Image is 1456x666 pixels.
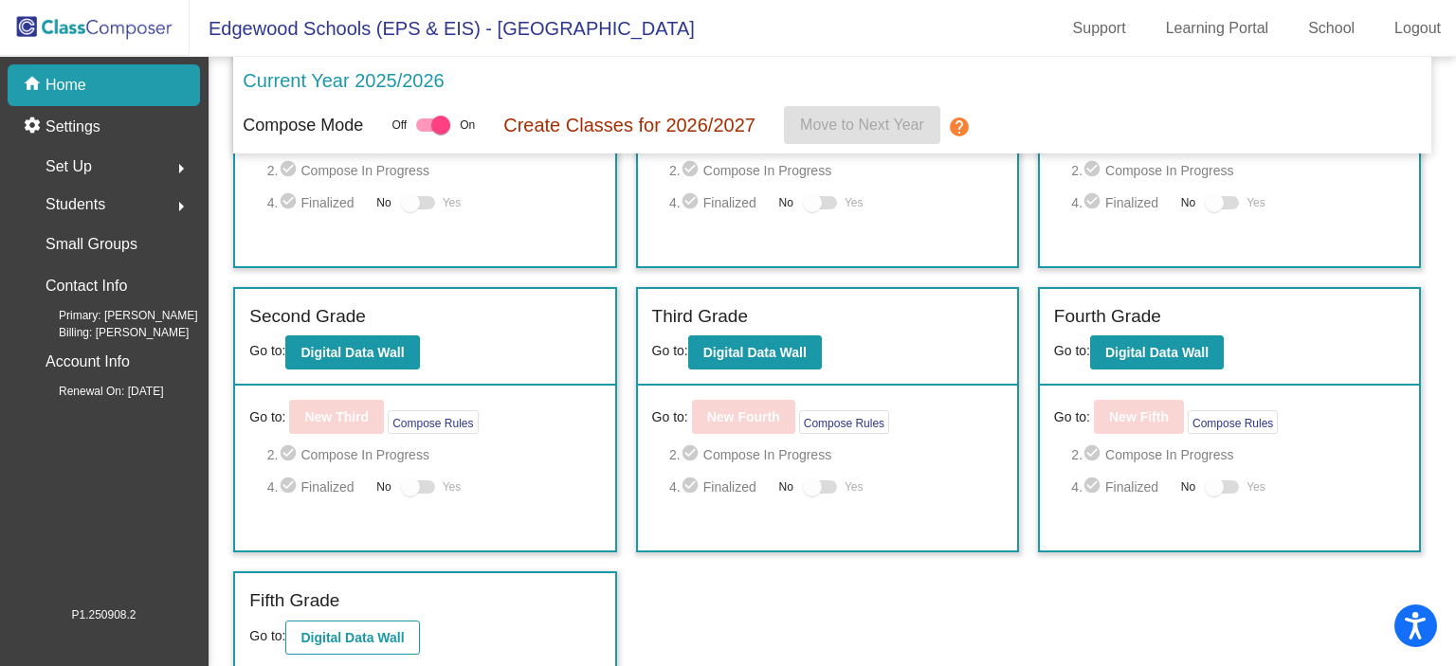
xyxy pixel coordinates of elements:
span: Yes [443,191,462,214]
p: Compose Mode [243,113,363,138]
span: Move to Next Year [800,117,924,133]
span: No [779,478,793,495]
span: 4. Finalized [669,476,770,498]
a: Logout [1379,13,1456,44]
span: 2. Compose In Progress [669,443,1003,466]
span: Go to: [249,407,285,427]
b: Digital Data Wall [300,345,404,360]
button: Digital Data Wall [285,621,419,655]
span: 4. Finalized [267,476,368,498]
button: New Third [289,400,384,434]
mat-icon: help [948,116,971,138]
span: 2. Compose In Progress [1071,443,1405,466]
a: School [1293,13,1370,44]
mat-icon: check_circle [279,191,301,214]
button: New Fifth [1094,400,1184,434]
p: Home [45,74,86,97]
span: 4. Finalized [669,191,770,214]
span: 4. Finalized [267,191,368,214]
mat-icon: settings [23,116,45,138]
span: 4. Finalized [1071,191,1172,214]
a: Support [1058,13,1141,44]
button: Digital Data Wall [285,335,419,369]
mat-icon: check_circle [1083,159,1105,182]
span: No [1181,194,1195,211]
span: Primary: [PERSON_NAME] [28,307,198,324]
button: Compose Rules [799,410,889,434]
b: Digital Data Wall [1105,345,1209,360]
span: No [1181,478,1195,495]
button: Digital Data Wall [1090,335,1224,369]
span: Go to: [249,343,285,358]
label: Second Grade [249,303,366,331]
mat-icon: check_circle [1083,476,1105,498]
span: 2. Compose In Progress [267,159,601,182]
span: 2. Compose In Progress [267,443,601,466]
span: Go to: [652,343,688,358]
b: New Third [304,409,369,424]
p: Contact Info [45,273,127,299]
span: Yes [845,476,864,498]
mat-icon: check_circle [1083,191,1105,214]
span: No [779,194,793,211]
mat-icon: check_circle [681,443,703,466]
mat-icon: home [23,74,45,97]
span: 4. Finalized [1071,476,1172,498]
span: Go to: [1054,407,1090,427]
span: Billing: [PERSON_NAME] [28,324,189,341]
span: Set Up [45,153,92,180]
span: Off [391,117,407,134]
span: Go to: [1054,343,1090,358]
mat-icon: check_circle [681,476,703,498]
mat-icon: check_circle [681,191,703,214]
mat-icon: check_circle [1083,443,1105,466]
b: New Fifth [1109,409,1169,424]
span: Go to: [249,628,285,643]
p: Create Classes for 2026/2027 [503,111,755,139]
span: Yes [1247,476,1265,498]
span: Yes [1247,191,1265,214]
b: New Fourth [707,409,780,424]
button: Compose Rules [1188,410,1278,434]
p: Account Info [45,349,130,375]
label: Fourth Grade [1054,303,1161,331]
p: Current Year 2025/2026 [243,66,444,95]
a: Learning Portal [1151,13,1284,44]
span: Students [45,191,105,218]
p: Small Groups [45,231,137,258]
span: No [376,194,391,211]
span: Renewal On: [DATE] [28,383,163,400]
mat-icon: check_circle [279,476,301,498]
b: Digital Data Wall [300,630,404,645]
span: Edgewood Schools (EPS & EIS) - [GEOGRAPHIC_DATA] [190,13,695,44]
button: New Fourth [692,400,795,434]
b: Digital Data Wall [703,345,807,360]
mat-icon: check_circle [279,159,301,182]
button: Move to Next Year [784,106,940,144]
label: Third Grade [652,303,748,331]
p: Settings [45,116,100,138]
span: Yes [845,191,864,214]
span: 2. Compose In Progress [1071,159,1405,182]
mat-icon: check_circle [279,443,301,466]
button: Digital Data Wall [688,335,822,369]
span: On [460,117,475,134]
mat-icon: arrow_right [170,195,192,218]
span: No [376,478,391,495]
button: Compose Rules [388,410,478,434]
span: 2. Compose In Progress [669,159,1003,182]
mat-icon: check_circle [681,159,703,182]
label: Fifth Grade [249,587,339,615]
mat-icon: arrow_right [170,157,192,180]
span: Go to: [652,407,688,427]
span: Yes [443,476,462,498]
